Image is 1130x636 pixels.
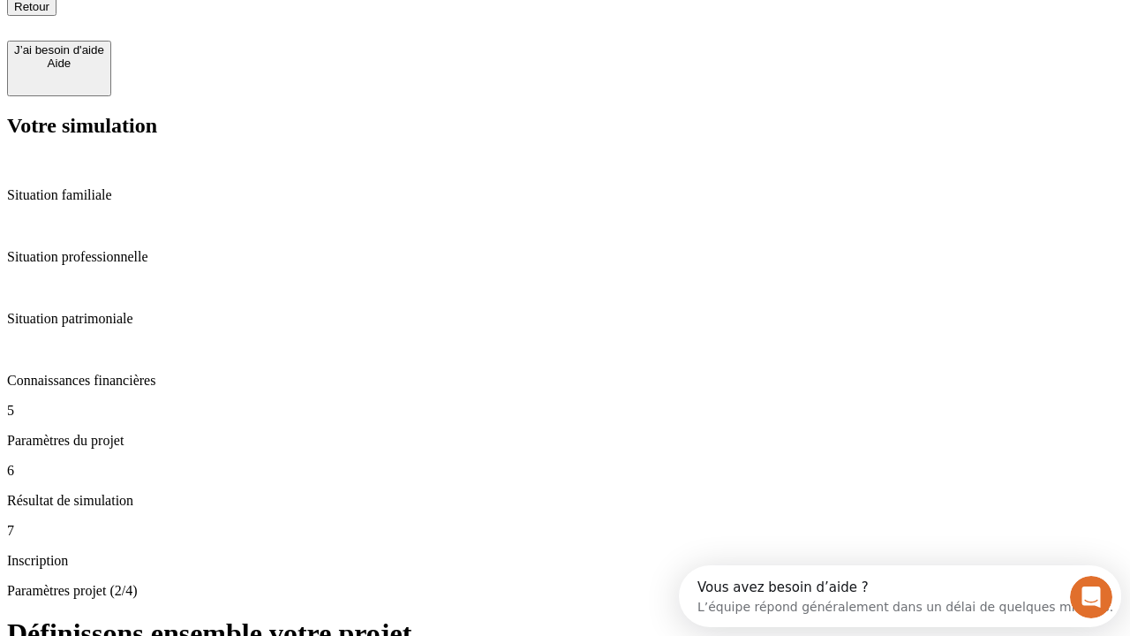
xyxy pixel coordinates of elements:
p: Inscription [7,553,1123,569]
h2: Votre simulation [7,114,1123,138]
p: Situation familiale [7,187,1123,203]
div: L’équipe répond généralement dans un délai de quelques minutes. [19,29,434,48]
p: Connaissances financières [7,373,1123,389]
button: J’ai besoin d'aideAide [7,41,111,96]
iframe: Intercom live chat [1070,576,1112,618]
p: Situation patrimoniale [7,311,1123,327]
p: 5 [7,403,1123,419]
div: Ouvrir le Messenger Intercom [7,7,486,56]
div: Aide [14,57,104,70]
p: 7 [7,523,1123,539]
iframe: Intercom live chat discovery launcher [679,565,1121,627]
div: Vous avez besoin d’aide ? [19,15,434,29]
p: Paramètres projet (2/4) [7,583,1123,599]
p: Résultat de simulation [7,493,1123,509]
div: J’ai besoin d'aide [14,43,104,57]
p: Paramètres du projet [7,433,1123,449]
p: 6 [7,463,1123,479]
p: Situation professionnelle [7,249,1123,265]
